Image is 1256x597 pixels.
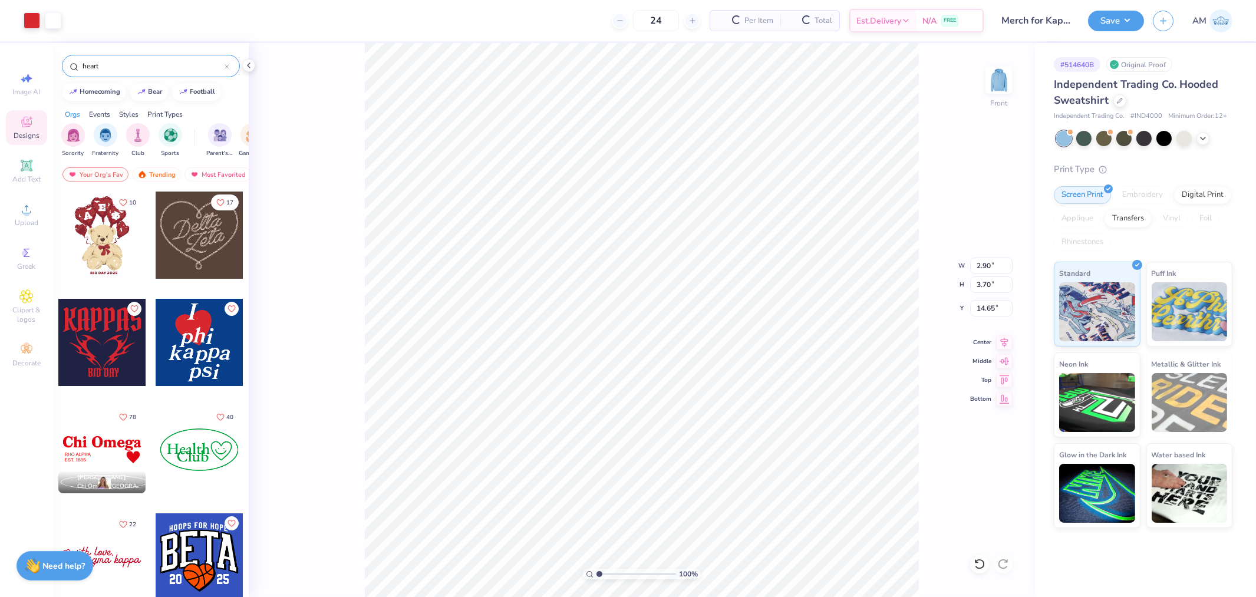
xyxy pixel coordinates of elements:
[114,409,141,425] button: Like
[213,128,227,142] img: Parent's Weekend Image
[225,302,239,316] button: Like
[12,174,41,184] span: Add Text
[161,149,180,158] span: Sports
[211,194,239,210] button: Like
[14,131,39,140] span: Designs
[1088,11,1144,31] button: Save
[246,128,259,142] img: Game Day Image
[6,305,47,324] span: Clipart & logos
[159,123,182,158] button: filter button
[1106,57,1172,72] div: Original Proof
[1152,373,1228,432] img: Metallic & Glitter Ink
[1059,282,1135,341] img: Standard
[1059,267,1090,279] span: Standard
[633,10,679,31] input: – –
[62,167,128,182] div: Your Org's Fav
[89,109,110,120] div: Events
[114,516,141,532] button: Like
[62,149,84,158] span: Sorority
[991,98,1008,108] div: Front
[206,123,233,158] button: filter button
[1152,358,1221,370] span: Metallic & Glitter Ink
[970,395,991,403] span: Bottom
[206,149,233,158] span: Parent's Weekend
[1059,373,1135,432] img: Neon Ink
[93,123,119,158] button: filter button
[147,109,183,120] div: Print Types
[1152,464,1228,523] img: Water based Ink
[132,167,181,182] div: Trending
[211,409,239,425] button: Like
[65,109,80,120] div: Orgs
[993,9,1079,32] input: Untitled Design
[679,569,698,579] span: 100 %
[127,302,141,316] button: Like
[137,170,147,179] img: trending.gif
[77,482,141,491] span: Chi Omega, [GEOGRAPHIC_DATA][US_STATE]
[226,414,233,420] span: 40
[93,123,119,158] div: filter for Fraternity
[1059,464,1135,523] img: Glow in the Dark Ink
[77,473,126,481] span: [PERSON_NAME]
[130,83,168,101] button: bear
[61,123,85,158] button: filter button
[126,123,150,158] button: filter button
[1130,111,1162,121] span: # IND4000
[1054,111,1125,121] span: Independent Trading Co.
[164,128,177,142] img: Sports Image
[226,200,233,206] span: 17
[1059,358,1088,370] span: Neon Ink
[970,376,991,384] span: Top
[18,262,36,271] span: Greek
[1115,186,1171,204] div: Embroidery
[68,88,78,95] img: trend_line.gif
[1054,186,1111,204] div: Screen Print
[61,123,85,158] div: filter for Sorority
[15,218,38,227] span: Upload
[131,128,144,142] img: Club Image
[987,68,1011,92] img: Front
[137,88,146,95] img: trend_line.gif
[129,522,136,527] span: 22
[67,128,80,142] img: Sorority Image
[1105,210,1152,227] div: Transfers
[1209,9,1232,32] img: Arvi Mikhail Parcero
[172,83,221,101] button: football
[1054,210,1101,227] div: Applique
[159,123,182,158] div: filter for Sports
[119,109,139,120] div: Styles
[114,194,141,210] button: Like
[190,88,216,95] div: football
[922,15,937,27] span: N/A
[43,560,85,572] strong: Need help?
[225,516,239,530] button: Like
[1152,267,1176,279] span: Puff Ink
[13,87,41,97] span: Image AI
[1192,9,1232,32] a: AM
[190,170,199,179] img: most_fav.gif
[131,149,144,158] span: Club
[1059,448,1126,461] span: Glow in the Dark Ink
[1054,163,1232,176] div: Print Type
[1192,14,1206,28] span: AM
[744,15,773,27] span: Per Item
[184,167,251,182] div: Most Favorited
[12,358,41,368] span: Decorate
[239,123,266,158] button: filter button
[815,15,832,27] span: Total
[1054,57,1100,72] div: # 514640B
[1152,282,1228,341] img: Puff Ink
[99,128,112,142] img: Fraternity Image
[68,170,77,179] img: most_fav.gif
[239,149,266,158] span: Game Day
[1152,448,1206,461] span: Water based Ink
[944,17,956,25] span: FREE
[1155,210,1188,227] div: Vinyl
[93,149,119,158] span: Fraternity
[129,200,136,206] span: 10
[1174,186,1231,204] div: Digital Print
[81,60,225,72] input: Try "Alpha"
[62,83,126,101] button: homecoming
[129,414,136,420] span: 78
[1054,233,1111,251] div: Rhinestones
